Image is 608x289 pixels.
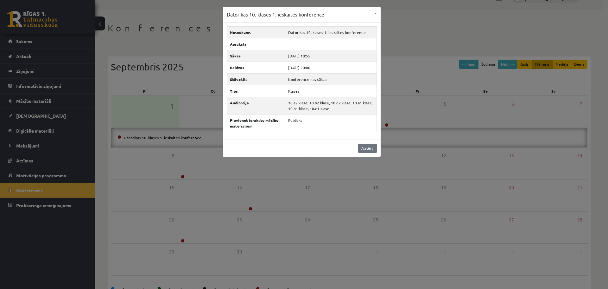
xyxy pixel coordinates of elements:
h3: Datorikas 10. klases 1. ieskaites konference [227,11,324,18]
td: [DATE] 20:00 [285,62,377,73]
td: Klases [285,85,377,97]
td: Publisks [285,114,377,132]
th: Tips [227,85,285,97]
th: Sākas [227,50,285,62]
td: Datorikas 10. klases 1. ieskaites konference [285,26,377,38]
th: Auditorija [227,97,285,114]
th: Stāvoklis [227,73,285,85]
th: Apraksts [227,38,285,50]
th: Nosaukums [227,26,285,38]
button: × [370,7,381,19]
td: Konference nav sākta [285,73,377,85]
td: [DATE] 18:55 [285,50,377,62]
td: 10.a2 klase, 10.b2 klase, 10.c2 klase, 10.a1 klase, 10.b1 klase, 10.c1 klase [285,97,377,114]
a: Aizvērt [358,144,377,153]
th: Beidzas [227,62,285,73]
th: Pievienot ierakstu mācību materiāliem [227,114,285,132]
